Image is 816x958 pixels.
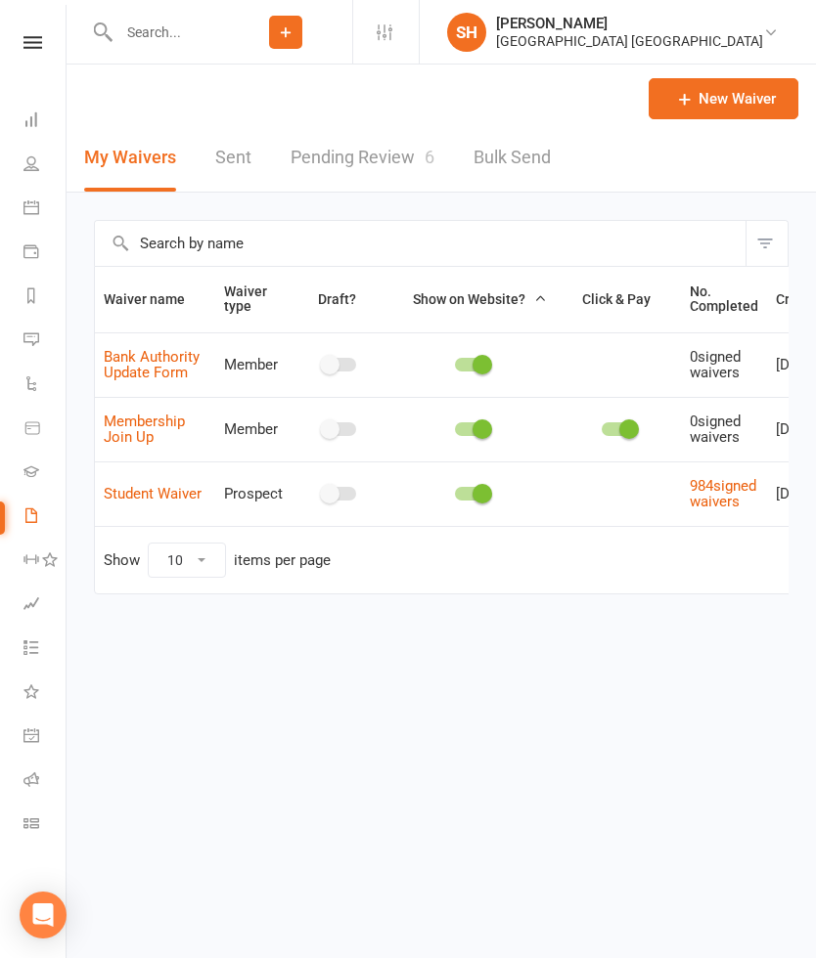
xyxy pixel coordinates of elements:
div: SH [447,13,486,52]
th: No. Completed [681,267,767,332]
span: 6 [425,147,434,167]
a: Sent [215,124,251,192]
div: Open Intercom Messenger [20,892,67,938]
span: 0 signed waivers [690,413,741,447]
a: Pending Review6 [291,124,434,192]
a: Assessments [23,584,68,628]
span: 0 signed waivers [690,348,741,382]
span: Draft? [318,291,356,307]
th: Waiver type [215,267,292,332]
td: Member [215,332,292,397]
span: Click & Pay [582,291,651,307]
div: [GEOGRAPHIC_DATA] [GEOGRAPHIC_DATA] [496,32,763,50]
div: Show [104,543,331,578]
a: People [23,144,68,188]
div: items per page [234,552,331,569]
span: Show on Website? [413,291,525,307]
a: Bank Authority Update Form [104,348,200,382]
a: Bulk Send [474,124,551,192]
button: Draft? [300,287,378,311]
td: Member [215,397,292,461]
span: Waiver name [104,291,206,307]
a: Payments [23,232,68,276]
a: 984signed waivers [690,477,756,511]
input: Search by name [95,221,746,266]
a: Student Waiver [104,485,202,502]
button: Show on Website? [395,287,547,311]
a: Class kiosk mode [23,804,68,848]
a: Roll call kiosk mode [23,760,68,804]
button: My Waivers [84,124,176,192]
a: Calendar [23,188,68,232]
button: Waiver name [104,287,206,311]
a: Product Sales [23,408,68,452]
a: What's New [23,672,68,716]
input: Search... [113,19,219,46]
td: Prospect [215,461,292,526]
a: Dashboard [23,100,68,144]
div: [PERSON_NAME] [496,15,763,32]
a: General attendance kiosk mode [23,716,68,760]
a: New Waiver [649,78,798,119]
a: Reports [23,276,68,320]
a: Membership Join Up [104,413,185,447]
button: Click & Pay [565,287,672,311]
